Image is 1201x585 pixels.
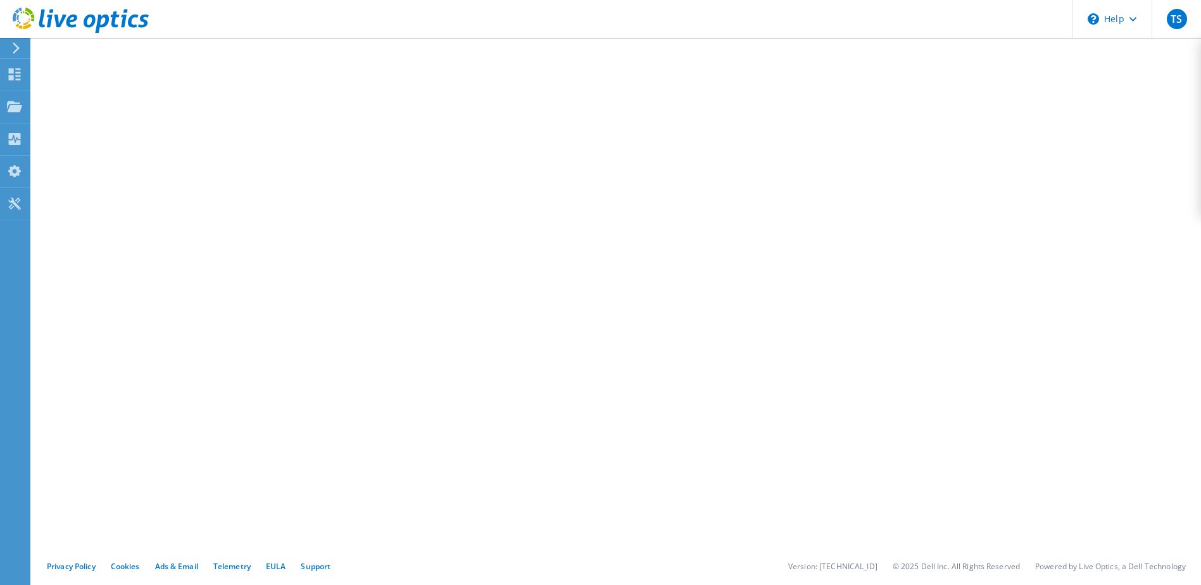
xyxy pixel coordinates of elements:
[1035,561,1186,572] li: Powered by Live Optics, a Dell Technology
[1088,13,1099,25] svg: \n
[893,561,1020,572] li: © 2025 Dell Inc. All Rights Reserved
[266,561,286,572] a: EULA
[111,561,140,572] a: Cookies
[155,561,198,572] a: Ads & Email
[301,561,330,572] a: Support
[47,561,96,572] a: Privacy Policy
[788,561,877,572] li: Version: [TECHNICAL_ID]
[213,561,251,572] a: Telemetry
[1167,9,1187,29] span: TS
